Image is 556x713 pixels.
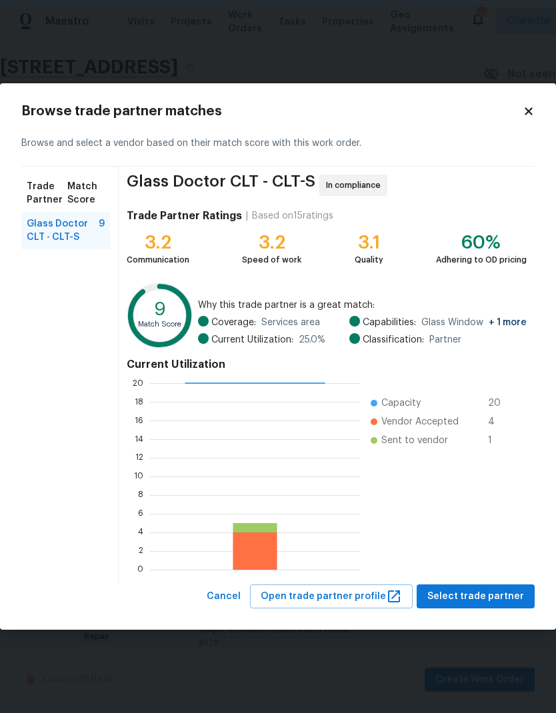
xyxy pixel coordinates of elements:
span: Sent to vendor [381,434,448,447]
button: Open trade partner profile [250,584,413,609]
span: Capabilities: [363,316,416,329]
h4: Current Utilization [127,358,527,371]
div: Based on 15 ratings [252,209,333,223]
span: Cancel [207,588,241,605]
span: + 1 more [489,318,527,327]
div: 3.2 [127,236,189,249]
text: 9 [154,301,165,319]
span: Glass Window [421,316,527,329]
div: 60% [436,236,527,249]
div: 3.2 [242,236,301,249]
span: Partner [429,333,461,347]
text: Match Score [138,321,181,328]
span: Services area [261,316,320,329]
span: Glass Doctor CLT - CLT-S [27,217,99,244]
span: Vendor Accepted [381,415,459,428]
span: Select trade partner [427,588,524,605]
span: Match Score [67,180,105,207]
h2: Browse trade partner matches [21,105,523,118]
span: Trade Partner [27,180,67,207]
div: | [242,209,252,223]
span: Classification: [363,333,424,347]
span: 1 [488,434,509,447]
span: 9 [99,217,105,244]
div: Adhering to OD pricing [436,253,527,267]
span: Current Utilization: [211,333,293,347]
span: Capacity [381,396,421,410]
span: In compliance [326,179,386,192]
div: Quality [355,253,383,267]
span: 20 [488,396,509,410]
text: 4 [138,528,143,536]
text: 18 [135,397,143,405]
span: 25.0 % [299,333,325,347]
div: Communication [127,253,189,267]
text: 14 [135,434,143,442]
button: Select trade partner [417,584,535,609]
text: 2 [139,546,143,554]
text: 6 [138,509,143,517]
span: Open trade partner profile [261,588,402,605]
text: 20 [133,378,143,386]
span: 4 [488,415,509,428]
text: 16 [135,416,143,424]
button: Cancel [201,584,246,609]
div: Browse and select a vendor based on their match score with this work order. [21,121,535,167]
text: 0 [137,565,143,573]
div: 3.1 [355,236,383,249]
span: Glass Doctor CLT - CLT-S [127,175,315,196]
h4: Trade Partner Ratings [127,209,242,223]
span: Why this trade partner is a great match: [198,299,527,312]
span: Coverage: [211,316,256,329]
text: 8 [138,490,143,498]
div: Speed of work [242,253,301,267]
text: 12 [135,453,143,461]
text: 10 [134,472,143,480]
